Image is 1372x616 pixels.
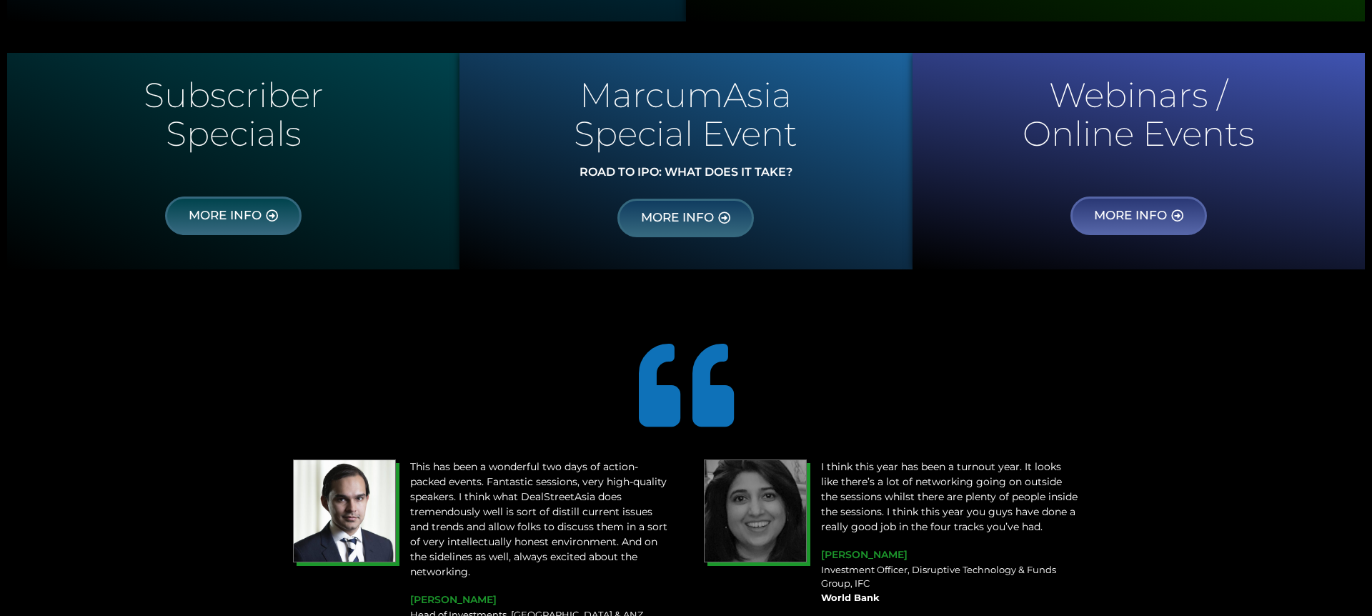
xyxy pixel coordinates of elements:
img: Saima-Rehman [704,459,807,562]
p: This has been a wonderful two days of action-packed events. Fantastic sessions, very high-quality... [410,459,668,580]
span: MORE INFO [1094,209,1167,222]
p: Webinars / [920,81,1358,109]
span: MORE INFO [189,209,262,222]
div: Investment Officer, Disruptive Technology & Funds Group, IFC [821,563,1079,605]
p: Specials [14,120,452,147]
p: Online Events [920,120,1358,147]
a: MORE INFO [617,199,754,237]
span: [PERSON_NAME] [410,593,497,606]
p: MarcumAsia [467,81,905,109]
img: Sachin-Bhanot [293,459,396,562]
span: [PERSON_NAME] [821,548,908,561]
a: MORE INFO [1070,197,1207,235]
a: MORE INFO [165,197,302,235]
p: I think this year has been a turnout year. It looks like there’s a lot of networking going on out... [821,459,1079,535]
span: MORE INFO [641,212,714,224]
p: Special Event [467,120,905,147]
p: ROAD TO IPO: WHAT DOES IT TAKE? [467,167,905,178]
b: World Bank [821,592,880,603]
p: Subscriber [14,81,452,109]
